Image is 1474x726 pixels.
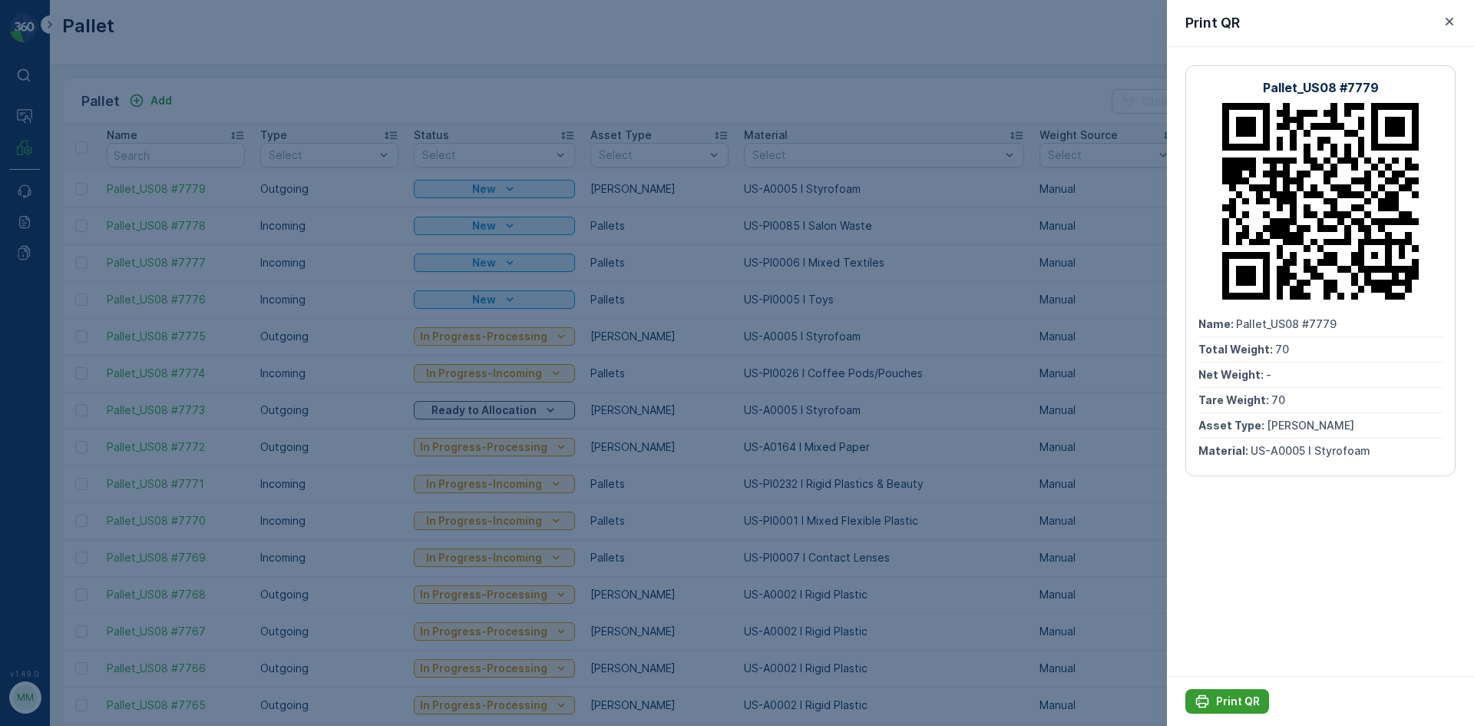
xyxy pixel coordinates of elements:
span: - [81,303,86,316]
p: Print QR [1216,694,1260,709]
p: Pallet_US08 #7775 [678,13,793,31]
span: Name : [13,252,51,265]
span: Asset Type : [13,353,81,366]
span: 70 [90,277,104,290]
span: Asset Type : [1198,419,1267,432]
span: Pallet_US08 #7775 [51,252,150,265]
span: US-A0005 I Styrofoam [1251,444,1370,457]
span: Pallet_US08 #7779 [1236,317,1337,330]
span: US-A0005 I Styrofoam [65,379,185,392]
span: Net Weight : [1198,368,1266,381]
span: 70 [1271,393,1285,406]
span: 70 [1275,343,1289,356]
span: - [1266,368,1271,381]
span: [PERSON_NAME] [81,353,169,366]
span: Total Weight : [1198,343,1275,356]
p: Pallet_US08 #7779 [1263,78,1379,97]
span: Net Weight : [13,303,81,316]
span: Tare Weight : [13,328,86,341]
span: Name : [1198,317,1236,330]
span: Tare Weight : [1198,393,1271,406]
span: Total Weight : [13,277,90,290]
span: Material : [13,379,65,392]
span: [PERSON_NAME] [1267,419,1354,432]
p: Print QR [1185,12,1240,34]
button: Print QR [1185,689,1269,714]
span: 70 [86,328,100,341]
span: Material : [1198,444,1251,457]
